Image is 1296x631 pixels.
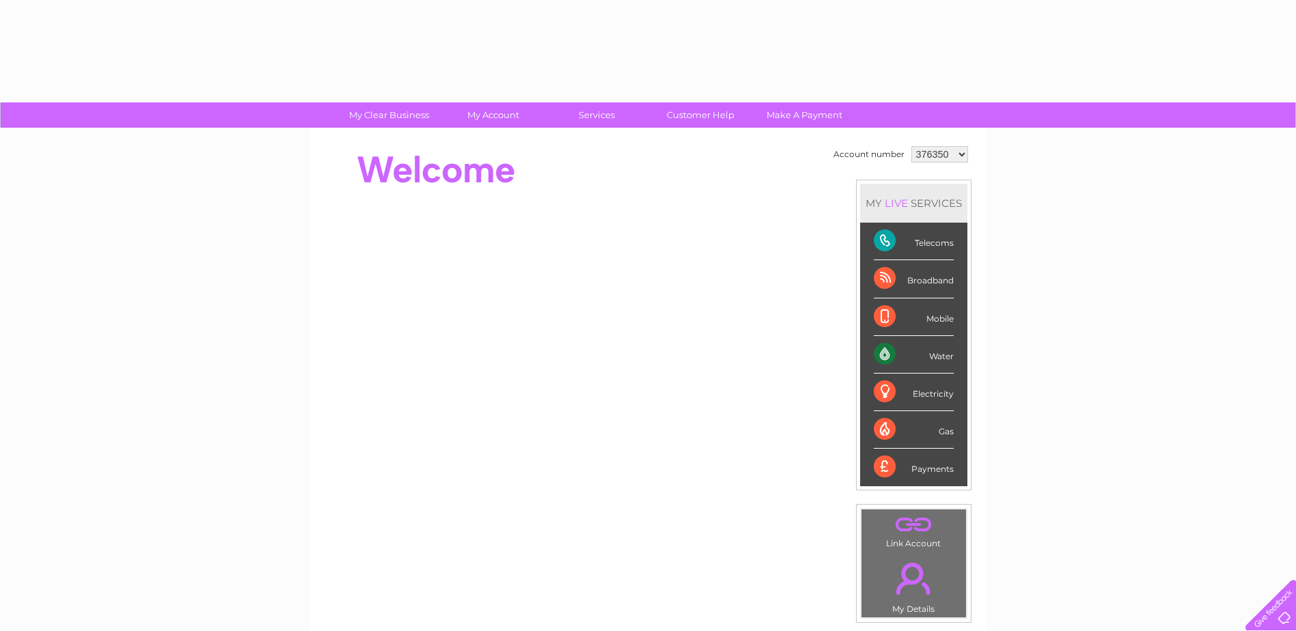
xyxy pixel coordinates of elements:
[860,184,967,223] div: MY SERVICES
[437,102,549,128] a: My Account
[874,336,954,374] div: Water
[540,102,653,128] a: Services
[644,102,757,128] a: Customer Help
[874,298,954,336] div: Mobile
[865,513,963,537] a: .
[874,260,954,298] div: Broadband
[830,143,908,166] td: Account number
[874,411,954,449] div: Gas
[748,102,861,128] a: Make A Payment
[865,555,963,602] a: .
[882,197,911,210] div: LIVE
[333,102,445,128] a: My Clear Business
[874,374,954,411] div: Electricity
[861,509,967,552] td: Link Account
[874,449,954,486] div: Payments
[874,223,954,260] div: Telecoms
[861,551,967,618] td: My Details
